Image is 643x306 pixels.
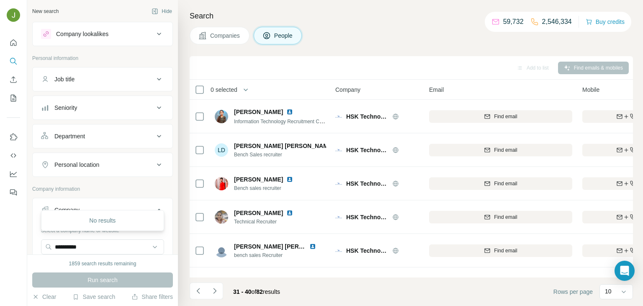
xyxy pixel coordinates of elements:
[190,10,633,22] h4: Search
[335,180,342,187] img: Logo of HSK Technologies
[234,184,303,192] span: Bench sales recruiter
[346,213,388,221] span: HSK Technologies
[215,143,228,157] div: LD
[215,244,228,257] img: Avatar
[215,210,228,224] img: Avatar
[494,247,517,254] span: Find email
[56,30,108,38] div: Company lookalikes
[586,16,625,28] button: Buy credits
[32,54,173,62] p: Personal information
[494,146,517,154] span: Find email
[346,146,388,154] span: HSK Technologies
[234,252,326,259] span: bench sales Recruiter
[429,244,572,257] button: Find email
[429,177,572,190] button: Find email
[234,175,283,184] span: [PERSON_NAME]
[7,8,20,22] img: Avatar
[7,166,20,182] button: Dashboard
[32,8,59,15] div: New search
[286,176,293,183] img: LinkedIn logo
[7,148,20,163] button: Use Surfe API
[234,108,283,116] span: [PERSON_NAME]
[605,287,612,296] p: 10
[215,177,228,190] img: Avatar
[32,293,56,301] button: Clear
[335,147,342,153] img: Logo of HSK Technologies
[69,260,136,267] div: 1859 search results remaining
[206,283,223,299] button: Navigate to next page
[615,261,635,281] div: Open Intercom Messenger
[494,213,517,221] span: Find email
[190,283,206,299] button: Navigate to previous page
[234,142,334,150] span: [PERSON_NAME] [PERSON_NAME]
[234,277,283,283] span: [PERSON_NAME]
[503,17,524,27] p: 59,732
[582,86,599,94] span: Mobile
[429,86,444,94] span: Email
[146,5,178,18] button: Hide
[210,31,241,40] span: Companies
[33,69,172,89] button: Job title
[33,98,172,118] button: Seniority
[7,35,20,50] button: Quick start
[286,109,293,115] img: LinkedIn logo
[33,155,172,175] button: Personal location
[32,185,173,193] p: Company information
[43,212,162,229] div: No results
[215,277,228,291] img: Avatar
[429,144,572,156] button: Find email
[234,151,326,158] span: Bench Sales recruiter
[33,200,172,223] button: Company
[234,209,283,217] span: [PERSON_NAME]
[54,104,77,112] div: Seniority
[131,293,173,301] button: Share filters
[211,86,237,94] span: 0 selected
[7,54,20,69] button: Search
[7,185,20,200] button: Feedback
[234,243,334,250] span: [PERSON_NAME] [PERSON_NAME]
[346,179,388,188] span: HSK Technologies
[256,288,263,295] span: 82
[542,17,572,27] p: 2,546,334
[429,110,572,123] button: Find email
[553,288,593,296] span: Rows per page
[33,24,172,44] button: Company lookalikes
[54,132,85,140] div: Department
[346,246,388,255] span: HSK Technologies
[335,113,342,120] img: Logo of HSK Technologies
[286,277,293,283] img: LinkedIn logo
[335,214,342,220] img: Logo of HSK Technologies
[7,91,20,106] button: My lists
[54,75,75,83] div: Job title
[54,206,80,214] div: Company
[233,288,280,295] span: results
[252,288,257,295] span: of
[72,293,115,301] button: Save search
[233,288,252,295] span: 31 - 40
[494,113,517,120] span: Find email
[7,130,20,145] button: Use Surfe on LinkedIn
[33,126,172,146] button: Department
[234,118,340,124] span: Information Technology Recruitment Consultant
[335,247,342,254] img: Logo of HSK Technologies
[429,211,572,223] button: Find email
[494,180,517,187] span: Find email
[286,210,293,216] img: LinkedIn logo
[309,243,316,250] img: LinkedIn logo
[7,72,20,87] button: Enrich CSV
[54,161,99,169] div: Personal location
[274,31,293,40] span: People
[346,112,388,121] span: HSK Technologies
[335,86,360,94] span: Company
[234,218,303,226] span: Technical Recruiter
[215,110,228,123] img: Avatar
